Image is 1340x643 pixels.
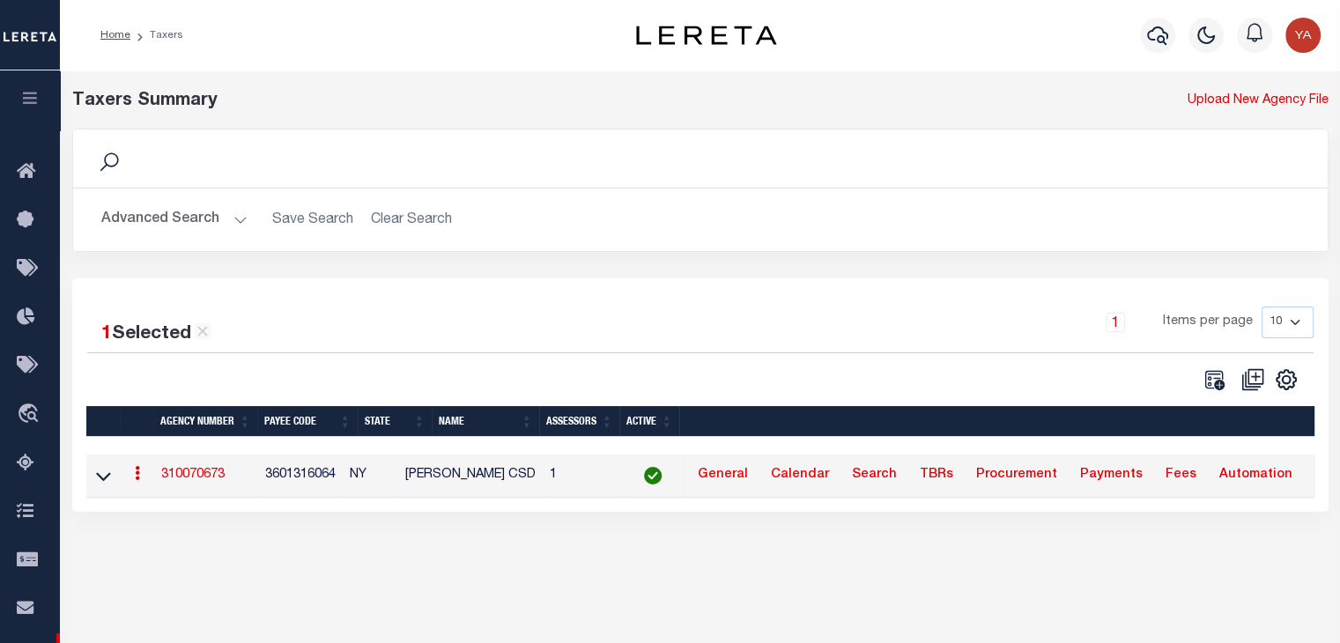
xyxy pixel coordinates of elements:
[257,406,358,437] th: Payee Code: activate to sort column ascending
[1211,462,1300,490] a: Automation
[912,462,961,490] a: TBRs
[398,455,543,498] td: [PERSON_NAME] CSD
[100,30,130,41] a: Home
[1072,462,1151,490] a: Payments
[1163,313,1253,332] span: Items per page
[1106,313,1125,332] a: 1
[636,26,777,45] img: logo-dark.svg
[1285,18,1321,53] img: svg+xml;base64,PHN2ZyB4bWxucz0iaHR0cDovL3d3dy53My5vcmcvMjAwMC9zdmciIHBvaW50ZXItZXZlbnRzPSJub25lIi...
[101,321,211,349] div: Selected
[844,462,905,490] a: Search
[72,88,1008,115] div: Taxers Summary
[644,467,662,484] img: check-icon-green.svg
[968,462,1065,490] a: Procurement
[690,462,756,490] a: General
[101,203,248,237] button: Advanced Search
[358,406,432,437] th: State: activate to sort column ascending
[101,325,112,344] span: 1
[619,406,679,437] th: Active: activate to sort column ascending
[543,455,623,498] td: 1
[130,27,183,43] li: Taxers
[432,406,539,437] th: Name: activate to sort column ascending
[343,455,398,498] td: NY
[17,403,45,426] i: travel_explore
[153,406,257,437] th: Agency Number: activate to sort column ascending
[763,462,837,490] a: Calendar
[1188,92,1329,111] a: Upload New Agency File
[258,455,343,498] td: 3601316064
[539,406,619,437] th: Assessors: activate to sort column ascending
[161,469,225,481] a: 310070673
[1158,462,1204,490] a: Fees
